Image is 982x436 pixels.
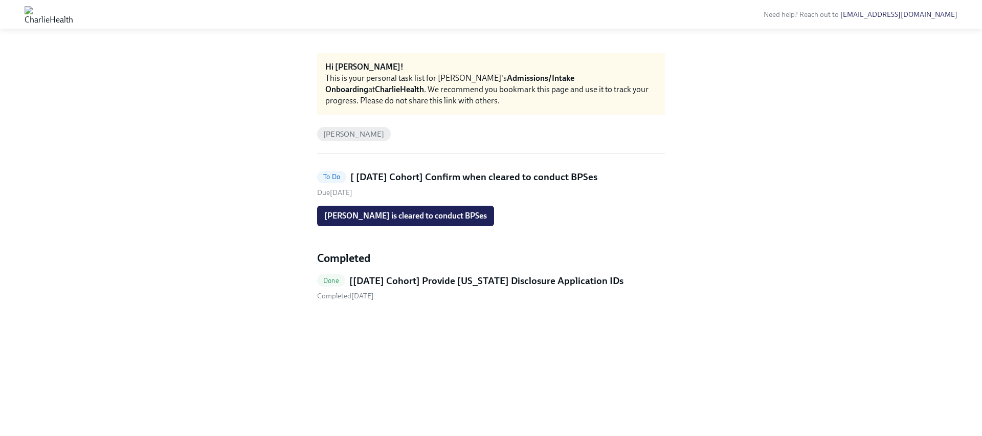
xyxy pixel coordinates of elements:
[325,73,657,106] div: This is your personal task list for [PERSON_NAME]'s at . We recommend you bookmark this page and ...
[375,84,424,94] strong: CharlieHealth
[317,173,346,181] span: To Do
[317,251,665,266] h4: Completed
[317,130,391,138] span: [PERSON_NAME]
[317,274,665,301] a: Done[[DATE] Cohort] Provide [US_STATE] Disclosure Application IDs Completed[DATE]
[317,188,352,197] span: Sunday, September 7th 2025, 10:00 am
[349,274,623,288] h5: [[DATE] Cohort] Provide [US_STATE] Disclosure Application IDs
[840,10,957,19] a: [EMAIL_ADDRESS][DOMAIN_NAME]
[317,277,345,285] span: Done
[324,211,487,221] span: [PERSON_NAME] is cleared to conduct BPSes
[317,206,494,226] button: [PERSON_NAME] is cleared to conduct BPSes
[25,6,73,23] img: CharlieHealth
[325,62,404,72] strong: Hi [PERSON_NAME]!
[350,170,597,184] h5: [ [DATE] Cohort] Confirm when cleared to conduct BPSes
[317,170,665,198] a: To Do[ [DATE] Cohort] Confirm when cleared to conduct BPSesDue[DATE]
[764,10,957,19] span: Need help? Reach out to
[317,292,374,300] span: Thursday, August 28th 2025, 1:54 pm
